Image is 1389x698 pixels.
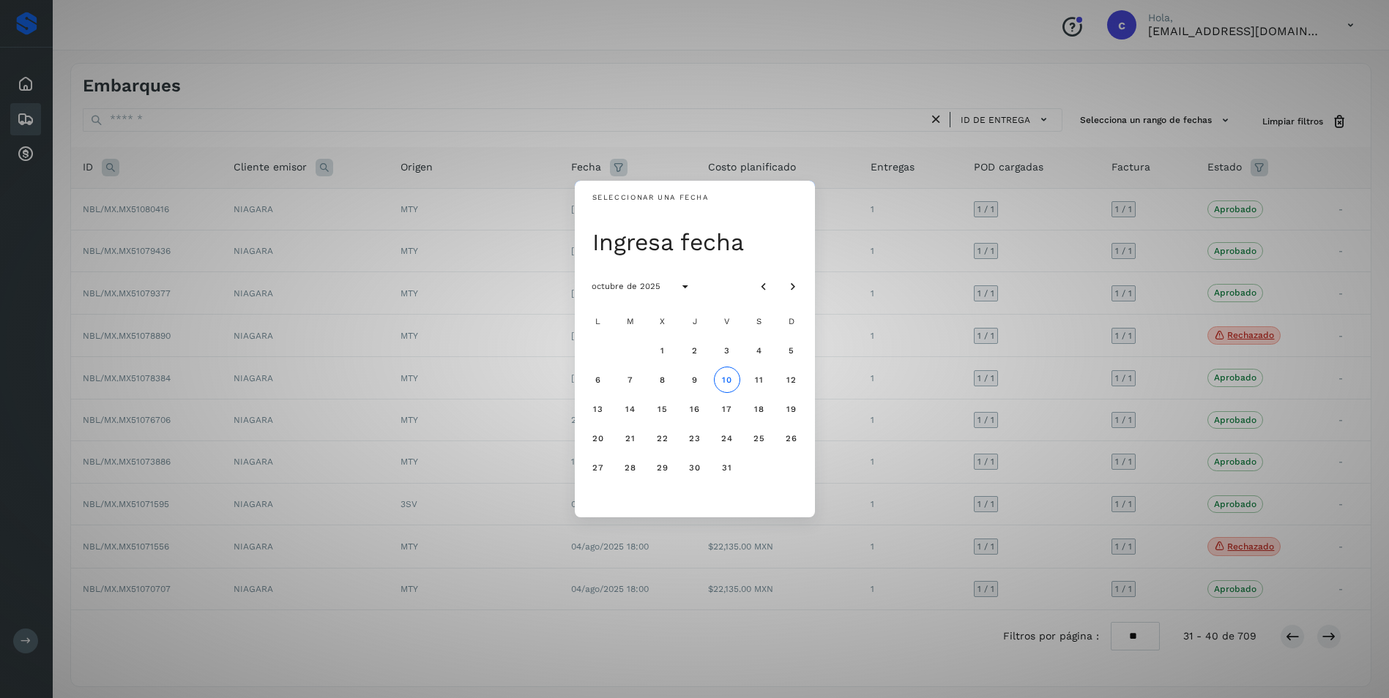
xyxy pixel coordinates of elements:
button: viernes, 17 de octubre de 2025 [714,396,740,422]
span: 27 [592,462,604,473]
span: 5 [788,345,794,356]
button: jueves, 9 de octubre de 2025 [682,367,708,393]
button: miércoles, 22 de octubre de 2025 [649,425,676,451]
span: 13 [592,404,603,414]
div: D [777,307,806,336]
span: 28 [624,462,636,473]
span: 30 [688,462,701,473]
span: 14 [625,404,636,414]
button: miércoles, 1 de octubre de 2025 [649,337,676,364]
button: domingo, 12 de octubre de 2025 [778,367,805,393]
button: domingo, 19 de octubre de 2025 [778,396,805,422]
span: 4 [756,345,762,356]
div: V [712,307,742,336]
button: martes, 14 de octubre de 2025 [617,396,644,422]
button: lunes, 20 de octubre de 2025 [585,425,611,451]
span: 31 [721,462,732,473]
span: 19 [786,404,797,414]
span: 1 [660,345,665,356]
span: 9 [691,375,698,385]
span: 22 [656,433,669,443]
span: 17 [721,404,732,414]
div: J [680,307,710,336]
span: 11 [754,375,764,385]
button: martes, 28 de octubre de 2025 [617,454,644,481]
button: lunes, 6 de octubre de 2025 [585,367,611,393]
div: Ingresa fecha [592,228,806,257]
button: sábado, 25 de octubre de 2025 [746,425,772,451]
span: 15 [657,404,668,414]
div: S [745,307,774,336]
span: 23 [688,433,701,443]
span: 29 [656,462,669,473]
button: Seleccionar año [672,273,699,299]
span: 3 [723,345,730,356]
span: 20 [592,433,604,443]
button: viernes, 31 de octubre de 2025 [714,454,740,481]
button: lunes, 13 de octubre de 2025 [585,396,611,422]
span: 16 [689,404,700,414]
button: lunes, 27 de octubre de 2025 [585,454,611,481]
button: miércoles, 8 de octubre de 2025 [649,367,676,393]
button: viernes, 24 de octubre de 2025 [714,425,740,451]
button: sábado, 11 de octubre de 2025 [746,367,772,393]
span: 2 [691,345,698,356]
span: 21 [625,433,636,443]
span: 26 [785,433,797,443]
div: Seleccionar una fecha [592,192,709,203]
button: sábado, 4 de octubre de 2025 [746,337,772,364]
span: 8 [659,375,666,385]
button: jueves, 2 de octubre de 2025 [682,337,708,364]
button: martes, 7 de octubre de 2025 [617,367,644,393]
span: 6 [595,375,601,385]
button: Mes anterior [751,273,777,299]
span: 25 [753,433,765,443]
span: octubre de 2025 [591,281,660,291]
button: jueves, 30 de octubre de 2025 [682,454,708,481]
span: 24 [720,433,733,443]
button: jueves, 16 de octubre de 2025 [682,396,708,422]
button: domingo, 5 de octubre de 2025 [778,337,805,364]
button: martes, 21 de octubre de 2025 [617,425,644,451]
button: octubre de 2025 [579,273,672,299]
div: X [648,307,677,336]
button: domingo, 26 de octubre de 2025 [778,425,805,451]
button: Mes siguiente [780,273,806,299]
button: jueves, 23 de octubre de 2025 [682,425,708,451]
div: L [584,307,613,336]
span: 7 [627,375,633,385]
button: sábado, 18 de octubre de 2025 [746,396,772,422]
span: 10 [721,375,732,385]
div: M [616,307,645,336]
span: 18 [753,404,764,414]
button: miércoles, 15 de octubre de 2025 [649,396,676,422]
button: Hoy, viernes, 10 de octubre de 2025 [714,367,740,393]
button: viernes, 3 de octubre de 2025 [714,337,740,364]
button: miércoles, 29 de octubre de 2025 [649,454,676,481]
span: 12 [786,375,797,385]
